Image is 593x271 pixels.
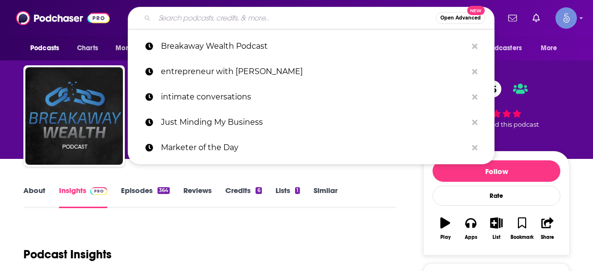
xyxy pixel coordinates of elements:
[161,34,467,59] p: Breakaway Wealth Podcast
[465,234,477,240] div: Apps
[529,10,544,26] a: Show notifications dropdown
[71,39,104,58] a: Charts
[458,211,483,246] button: Apps
[555,7,577,29] img: User Profile
[482,121,539,128] span: rated this podcast
[59,186,107,208] a: InsightsPodchaser Pro
[121,186,170,208] a: Episodes364
[183,186,212,208] a: Reviews
[509,211,534,246] button: Bookmark
[535,211,560,246] button: Share
[128,34,494,59] a: Breakaway Wealth Podcast
[440,16,481,20] span: Open Advanced
[484,211,509,246] button: List
[511,234,534,240] div: Bookmark
[436,12,485,24] button: Open AdvancedNew
[469,39,536,58] button: open menu
[128,7,494,29] div: Search podcasts, credits, & more...
[534,39,570,58] button: open menu
[295,187,300,194] div: 1
[541,234,554,240] div: Share
[314,186,337,208] a: Similar
[155,10,436,26] input: Search podcasts, credits, & more...
[90,187,107,195] img: Podchaser Pro
[30,41,59,55] span: Podcasts
[493,234,500,240] div: List
[541,41,557,55] span: More
[116,41,150,55] span: Monitoring
[276,186,300,208] a: Lists1
[433,160,560,182] button: Follow
[225,186,261,208] a: Credits6
[77,41,98,55] span: Charts
[161,110,467,135] p: Just Minding My Business
[16,9,110,27] img: Podchaser - Follow, Share and Rate Podcasts
[23,186,45,208] a: About
[504,10,521,26] a: Show notifications dropdown
[109,39,163,58] button: open menu
[161,135,467,160] p: Marketer of the Day
[467,6,485,15] span: New
[128,110,494,135] a: Just Minding My Business
[128,84,494,110] a: intimate conversations
[161,59,467,84] p: entrepreneur with diane moura
[158,187,170,194] div: 364
[423,74,570,135] div: 45 1 personrated this podcast
[440,234,451,240] div: Play
[128,135,494,160] a: Marketer of the Day
[433,211,458,246] button: Play
[23,247,112,262] h1: Podcast Insights
[256,187,261,194] div: 6
[23,39,72,58] button: open menu
[475,41,522,55] span: For Podcasters
[25,67,123,165] img: Breakaway Wealth Podcast
[161,84,467,110] p: intimate conversations
[128,59,494,84] a: entrepreneur with [PERSON_NAME]
[555,7,577,29] span: Logged in as Spiral5-G1
[433,186,560,206] div: Rate
[555,7,577,29] button: Show profile menu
